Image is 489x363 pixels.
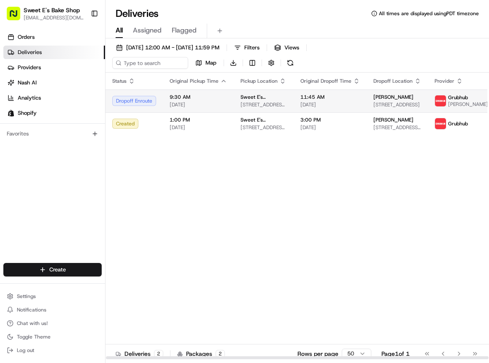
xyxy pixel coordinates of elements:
[3,317,102,329] button: Chat with us!
[17,154,24,161] img: 1736555255976-a54dd68f-1ca7-489b-9aae-adbdc363a1c4
[18,81,33,96] img: 1727276513143-84d647e1-66c0-4f92-a045-3c9f9f5dfd92
[373,94,413,100] span: [PERSON_NAME]
[143,83,154,93] button: Start new chat
[240,116,287,123] span: Sweet E's Bakeshop
[112,57,188,69] input: Type to search
[18,49,42,56] span: Deliveries
[18,79,37,87] span: Nash AI
[84,209,102,216] span: Pylon
[373,78,413,84] span: Dropoff Location
[118,131,135,138] span: [DATE]
[8,110,14,116] img: Shopify logo
[49,266,66,274] span: Create
[68,185,139,200] a: 💻API Documentation
[244,44,259,51] span: Filters
[3,61,105,74] a: Providers
[3,127,102,141] div: Favorites
[154,350,163,358] div: 2
[3,76,105,89] a: Nash AI
[170,78,219,84] span: Original Pickup Time
[17,333,51,340] span: Toggle Theme
[381,349,410,358] div: Page 1 of 1
[71,190,78,196] div: 💻
[38,81,138,89] div: Start new chat
[448,120,468,127] span: Grubhub
[59,209,102,216] a: Powered byPylon
[24,14,84,21] span: [EMAIL_ADDRESS][DOMAIN_NAME]
[3,263,102,276] button: Create
[240,101,287,108] span: [STREET_ADDRESS][PERSON_NAME]
[38,89,116,96] div: We're available if you need us!
[373,116,413,123] span: [PERSON_NAME]
[240,78,278,84] span: Pickup Location
[18,33,35,41] span: Orders
[3,106,105,120] a: Shopify
[5,185,68,200] a: 📗Knowledge Base
[75,154,92,160] span: [DATE]
[300,94,360,100] span: 11:45 AM
[230,42,263,54] button: Filters
[170,124,227,131] span: [DATE]
[18,64,41,71] span: Providers
[3,30,105,44] a: Orders
[116,7,159,20] h1: Deliveries
[18,109,37,117] span: Shopify
[8,110,57,116] div: Past conversations
[116,349,163,358] div: Deliveries
[172,25,197,35] span: Flagged
[300,124,360,131] span: [DATE]
[448,94,468,101] span: Grubhub
[3,46,105,59] a: Deliveries
[22,54,139,63] input: Clear
[17,306,46,313] span: Notifications
[300,116,360,123] span: 3:00 PM
[3,331,102,343] button: Toggle Theme
[205,59,216,67] span: Map
[297,349,338,358] p: Rows per page
[435,95,446,106] img: 5e692f75ce7d37001a5d71f1
[177,349,225,358] div: Packages
[373,101,421,108] span: [STREET_ADDRESS]
[113,131,116,138] span: •
[8,8,25,25] img: Nash
[112,42,223,54] button: [DATE] 12:00 AM - [DATE] 11:59 PM
[170,101,227,108] span: [DATE]
[8,34,154,47] p: Welcome 👋
[8,81,24,96] img: 1736555255976-a54dd68f-1ca7-489b-9aae-adbdc363a1c4
[17,320,48,327] span: Chat with us!
[126,44,219,51] span: [DATE] 12:00 AM - [DATE] 11:59 PM
[379,10,479,17] span: All times are displayed using PDT timezone
[3,290,102,302] button: Settings
[17,347,34,354] span: Log out
[116,25,123,35] span: All
[17,293,36,300] span: Settings
[270,42,303,54] button: Views
[170,94,227,100] span: 9:30 AM
[435,118,446,129] img: 5e692f75ce7d37001a5d71f1
[133,25,162,35] span: Assigned
[448,101,488,108] span: [PERSON_NAME]
[284,57,296,69] button: Refresh
[112,78,127,84] span: Status
[24,6,80,14] button: Sweet E's Bake Shop
[8,146,22,159] img: Liam S.
[300,101,360,108] span: [DATE]
[17,189,65,197] span: Knowledge Base
[216,350,225,358] div: 2
[8,123,22,136] img: Joana Marie Avellanoza
[8,190,15,196] div: 📗
[26,154,68,160] span: [PERSON_NAME]
[300,78,351,84] span: Original Dropoff Time
[18,94,41,102] span: Analytics
[3,304,102,316] button: Notifications
[284,44,299,51] span: Views
[3,91,105,105] a: Analytics
[3,344,102,356] button: Log out
[17,131,24,138] img: 1736555255976-a54dd68f-1ca7-489b-9aae-adbdc363a1c4
[192,57,220,69] button: Map
[3,3,87,24] button: Sweet E's Bake Shop[EMAIL_ADDRESS][DOMAIN_NAME]
[373,124,421,131] span: [STREET_ADDRESS][PERSON_NAME]
[435,78,454,84] span: Provider
[240,94,287,100] span: Sweet E's Bakeshop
